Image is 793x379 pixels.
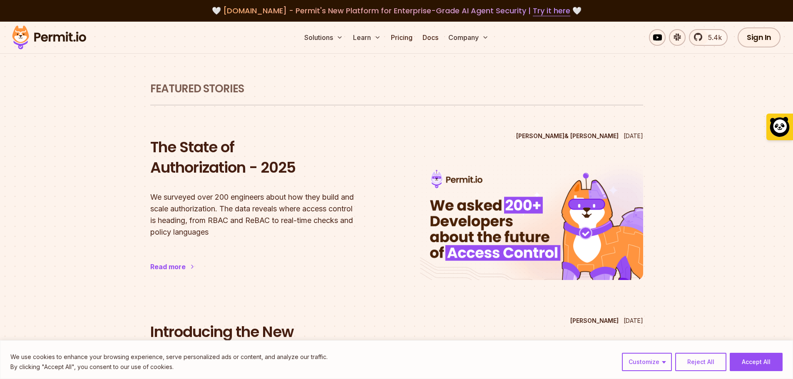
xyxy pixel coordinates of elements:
button: Solutions [301,29,346,46]
p: [PERSON_NAME] [570,317,619,325]
p: [PERSON_NAME] & [PERSON_NAME] [516,132,619,140]
a: Try it here [533,5,570,16]
button: Company [445,29,492,46]
button: Reject All [675,353,726,371]
h1: Featured Stories [150,82,643,97]
p: We surveyed over 200 engineers about how they build and scale authorization. The data reveals whe... [150,191,373,238]
div: 🤍 🤍 [20,5,773,17]
a: Sign In [738,27,781,47]
a: Pricing [388,29,416,46]
button: Accept All [730,353,783,371]
a: 5.4k [689,29,728,46]
a: The State of Authorization - 2025[PERSON_NAME]& [PERSON_NAME][DATE]The State of Authorization - 2... [150,129,643,297]
a: Docs [419,29,442,46]
span: [DOMAIN_NAME] - Permit's New Platform for Enterprise-Grade AI Agent Security | [223,5,570,16]
img: Permit logo [8,23,90,52]
span: 5.4k [703,32,722,42]
time: [DATE] [624,132,643,139]
button: Learn [350,29,384,46]
p: We use cookies to enhance your browsing experience, serve personalized ads or content, and analyz... [10,352,328,362]
div: Read more [150,262,186,272]
button: Customize [622,353,672,371]
h2: The State of Authorization - 2025 [150,137,373,178]
time: [DATE] [624,317,643,324]
p: By clicking "Accept All", you consent to our use of cookies. [10,362,328,372]
img: The State of Authorization - 2025 [420,163,643,280]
